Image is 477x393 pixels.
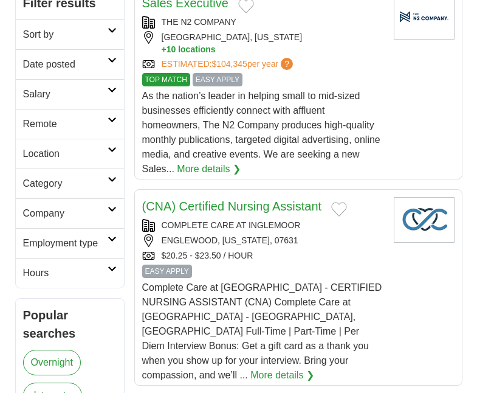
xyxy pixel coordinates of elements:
[142,91,380,174] span: As the nation’s leader in helping small to mid-sized businesses efficiently connect with affluent...
[281,58,293,70] span: ?
[23,87,108,102] h2: Salary
[394,197,455,243] img: Company logo
[23,117,108,131] h2: Remote
[16,198,124,228] a: Company
[177,162,241,176] a: More details ❯
[162,58,296,71] a: ESTIMATED:$104,345per year?
[23,147,108,161] h2: Location
[142,200,322,213] a: (CNA) Certified Nursing Assistant
[16,228,124,258] a: Employment type
[142,31,384,55] div: [GEOGRAPHIC_DATA], [US_STATE]
[211,59,247,69] span: $104,345
[23,176,108,191] h2: Category
[193,73,242,86] span: EASY APPLY
[162,44,166,55] span: +
[142,219,384,232] div: COMPLETE CARE AT INGLEMOOR
[16,79,124,109] a: Salary
[142,73,190,86] span: TOP MATCH
[16,169,124,198] a: Category
[23,306,117,343] h2: Popular searches
[16,139,124,169] a: Location
[16,258,124,288] a: Hours
[162,44,384,55] button: +10 locations
[142,282,382,380] span: Complete Care at [GEOGRAPHIC_DATA] - CERTIFIED NURSING ASSISTANT (CNA) Complete Care at [GEOGRAPH...
[23,206,108,221] h2: Company
[23,236,108,251] h2: Employment type
[23,27,108,42] h2: Sort by
[16,109,124,139] a: Remote
[23,350,81,375] a: Overnight
[250,368,314,383] a: More details ❯
[16,19,124,49] a: Sort by
[23,57,108,72] h2: Date posted
[142,265,192,278] span: EASY APPLY
[142,249,384,262] div: $20.25 - $23.50 / HOUR
[23,266,108,280] h2: Hours
[16,49,124,79] a: Date posted
[142,234,384,247] div: ENGLEWOOD, [US_STATE], 07631
[142,16,384,29] div: THE N2 COMPANY
[331,202,347,217] button: Add to favorite jobs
